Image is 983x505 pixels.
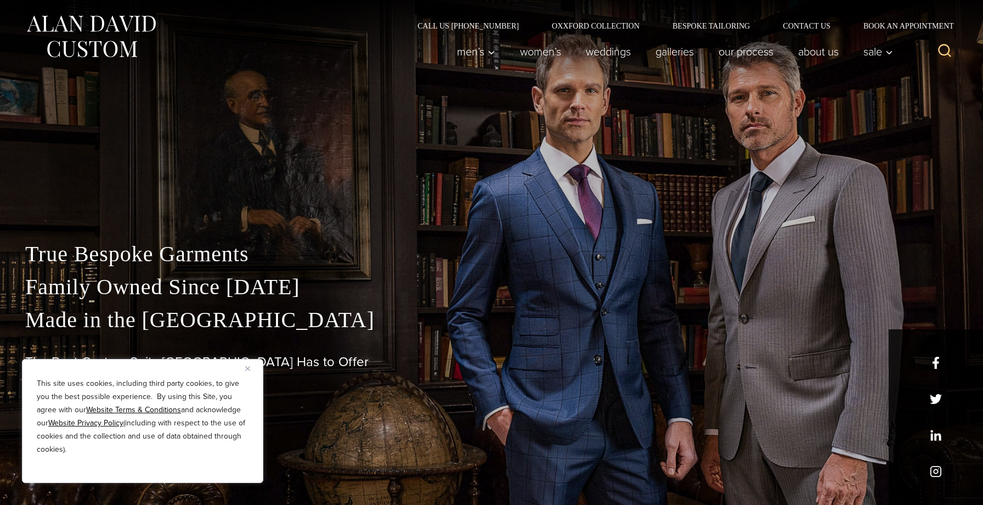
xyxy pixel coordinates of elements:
[401,22,535,30] a: Call Us [PHONE_NUMBER]
[535,22,656,30] a: Oxxford Collection
[656,22,766,30] a: Bespoke Tailoring
[401,22,958,30] nav: Secondary Navigation
[766,22,847,30] a: Contact Us
[25,354,958,370] h1: The Best Custom Suits [GEOGRAPHIC_DATA] Has to Offer
[48,417,123,429] a: Website Privacy Policy
[457,46,495,57] span: Men’s
[643,41,707,63] a: Galleries
[25,12,157,61] img: Alan David Custom
[445,41,899,63] nav: Primary Navigation
[786,41,851,63] a: About Us
[863,46,893,57] span: Sale
[245,366,250,371] img: Close
[245,362,258,375] button: Close
[707,41,786,63] a: Our Process
[86,404,181,416] a: Website Terms & Conditions
[508,41,574,63] a: Women’s
[931,38,958,65] button: View Search Form
[847,22,958,30] a: Book an Appointment
[574,41,643,63] a: weddings
[25,238,958,336] p: True Bespoke Garments Family Owned Since [DATE] Made in the [GEOGRAPHIC_DATA]
[37,377,248,456] p: This site uses cookies, including third party cookies, to give you the best possible experience. ...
